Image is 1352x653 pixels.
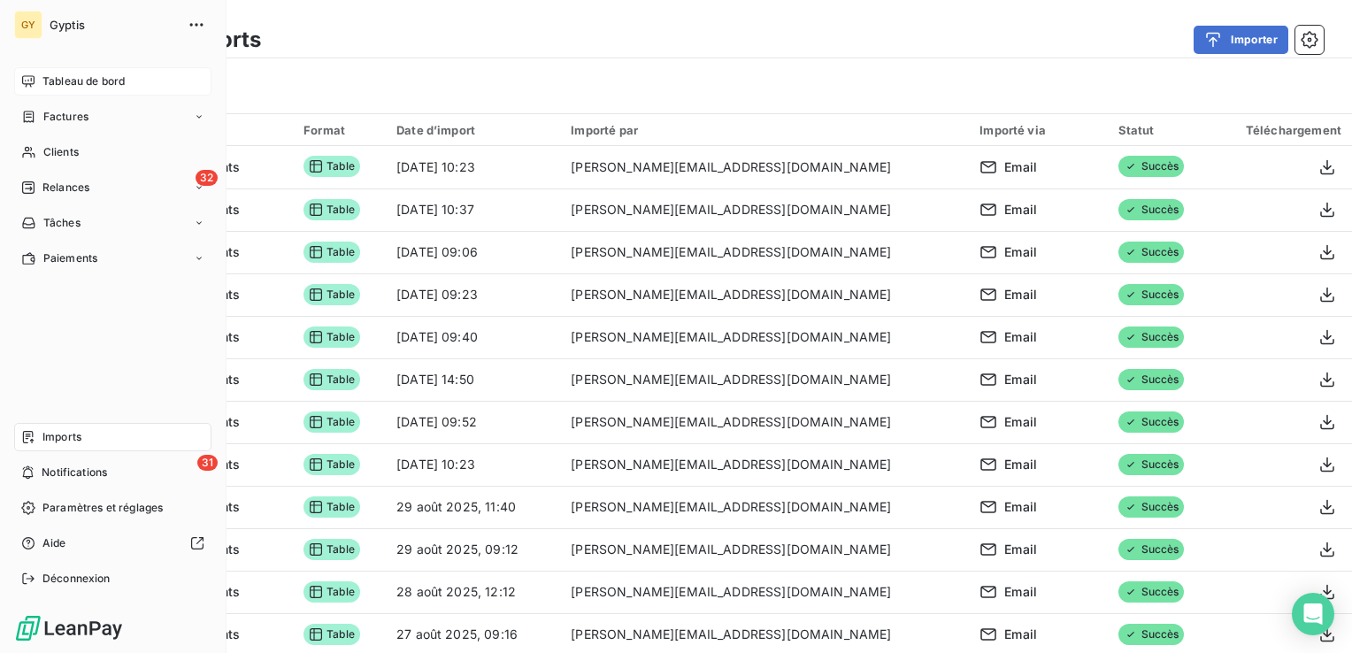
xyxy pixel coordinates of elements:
td: [PERSON_NAME][EMAIL_ADDRESS][DOMAIN_NAME] [560,401,969,443]
span: Email [1004,328,1037,346]
div: Format [303,123,375,137]
span: Succès [1118,242,1185,263]
span: Succès [1118,496,1185,518]
td: [DATE] 10:37 [386,188,560,231]
span: Table [303,539,360,560]
td: [PERSON_NAME][EMAIL_ADDRESS][DOMAIN_NAME] [560,443,969,486]
td: [PERSON_NAME][EMAIL_ADDRESS][DOMAIN_NAME] [560,231,969,273]
td: [PERSON_NAME][EMAIL_ADDRESS][DOMAIN_NAME] [560,273,969,316]
span: Email [1004,498,1037,516]
span: Paiements [43,250,97,266]
td: [DATE] 14:50 [386,358,560,401]
span: Email [1004,583,1037,601]
span: Table [303,496,360,518]
span: Email [1004,158,1037,176]
td: [PERSON_NAME][EMAIL_ADDRESS][DOMAIN_NAME] [560,146,969,188]
span: Paramètres et réglages [42,500,163,516]
span: 32 [196,170,218,186]
td: [PERSON_NAME][EMAIL_ADDRESS][DOMAIN_NAME] [560,316,969,358]
span: Succès [1118,369,1185,390]
span: Table [303,454,360,475]
span: Aide [42,535,66,551]
span: Gyptis [50,18,177,32]
span: Email [1004,626,1037,643]
button: Importer [1194,26,1288,54]
span: 31 [197,455,218,471]
span: Tâches [43,215,81,231]
span: Succès [1118,454,1185,475]
td: [DATE] 09:40 [386,316,560,358]
a: Aide [14,529,211,557]
div: Importé via [979,123,1096,137]
span: Succès [1118,624,1185,645]
span: Table [303,199,360,220]
div: GY [14,11,42,39]
span: Table [303,326,360,348]
td: [DATE] 10:23 [386,443,560,486]
td: 29 août 2025, 09:12 [386,528,560,571]
span: Table [303,156,360,177]
span: Table [303,411,360,433]
span: Clients [43,144,79,160]
span: Table [303,284,360,305]
td: 28 août 2025, 12:12 [386,571,560,613]
span: Email [1004,456,1037,473]
span: Succès [1118,199,1185,220]
td: [PERSON_NAME][EMAIL_ADDRESS][DOMAIN_NAME] [560,486,969,528]
div: Téléchargement [1223,123,1341,137]
span: Succès [1118,326,1185,348]
span: Factures [43,109,88,125]
td: [DATE] 09:23 [386,273,560,316]
td: [DATE] 09:06 [386,231,560,273]
span: Email [1004,243,1037,261]
td: 29 août 2025, 11:40 [386,486,560,528]
span: Déconnexion [42,571,111,587]
td: [PERSON_NAME][EMAIL_ADDRESS][DOMAIN_NAME] [560,571,969,613]
td: [DATE] 09:52 [386,401,560,443]
span: Succès [1118,156,1185,177]
span: Notifications [42,465,107,480]
span: Email [1004,286,1037,303]
div: Date d’import [396,123,549,137]
span: Tableau de bord [42,73,125,89]
td: [PERSON_NAME][EMAIL_ADDRESS][DOMAIN_NAME] [560,528,969,571]
span: Succès [1118,539,1185,560]
span: Relances [42,180,89,196]
span: Email [1004,541,1037,558]
span: Email [1004,201,1037,219]
span: Succès [1118,284,1185,305]
span: Email [1004,371,1037,388]
td: [PERSON_NAME][EMAIL_ADDRESS][DOMAIN_NAME] [560,188,969,231]
span: Table [303,581,360,603]
span: Succès [1118,411,1185,433]
span: Table [303,369,360,390]
div: Open Intercom Messenger [1292,593,1334,635]
span: Table [303,624,360,645]
span: Imports [42,429,81,445]
span: Succès [1118,581,1185,603]
img: Logo LeanPay [14,614,124,642]
td: [PERSON_NAME][EMAIL_ADDRESS][DOMAIN_NAME] [560,358,969,401]
td: [DATE] 10:23 [386,146,560,188]
span: Email [1004,413,1037,431]
div: Importé par [571,123,958,137]
span: Table [303,242,360,263]
div: Statut [1118,123,1202,137]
